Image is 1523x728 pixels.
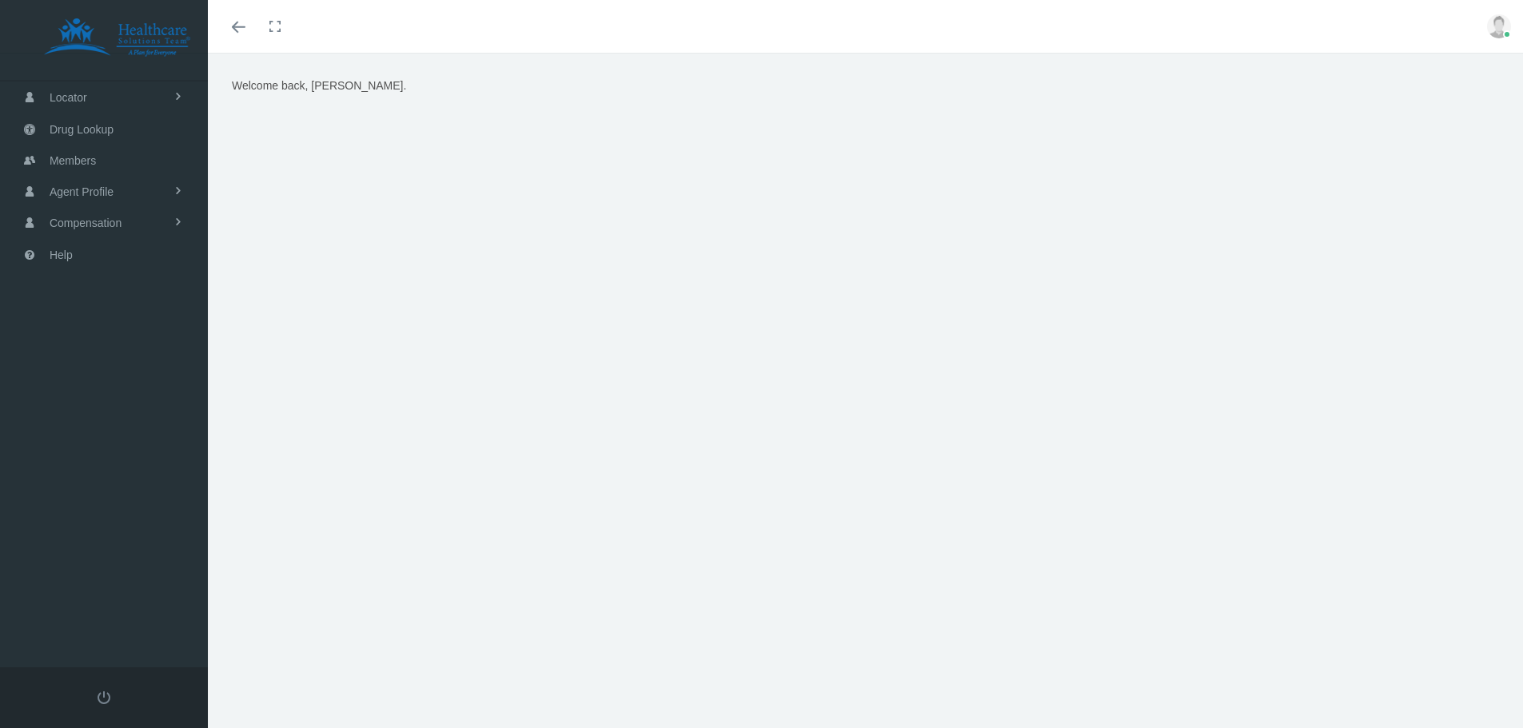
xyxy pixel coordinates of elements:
[1487,14,1511,38] img: user-placeholder.jpg
[50,82,87,113] span: Locator
[50,145,96,176] span: Members
[50,177,114,207] span: Agent Profile
[50,114,114,145] span: Drug Lookup
[232,79,406,92] span: Welcome back, [PERSON_NAME].
[50,240,73,270] span: Help
[21,18,213,58] img: HEALTHCARE SOLUTIONS TEAM, LLC
[50,208,122,238] span: Compensation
